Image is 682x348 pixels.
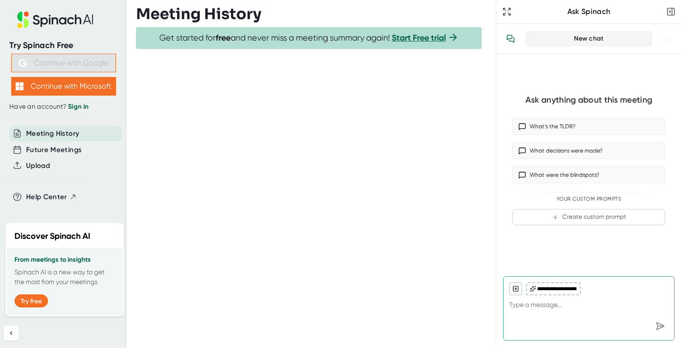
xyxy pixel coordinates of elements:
[392,33,446,43] a: Start Free trial
[14,230,90,243] h2: Discover Spinach AI
[216,33,231,43] b: free
[9,103,117,111] div: Have an account?
[4,326,19,341] button: Collapse sidebar
[512,167,665,183] button: What were the blindspots?
[512,196,665,202] div: Your Custom Prompts
[513,7,664,16] div: Ask Spinach
[26,192,77,202] button: Help Center
[26,192,67,202] span: Help Center
[159,33,459,43] span: Get started for and never miss a meeting summary again!
[500,5,513,18] button: Expand to Ask Spinach page
[11,77,116,96] button: Continue with Microsoft
[525,95,652,105] div: Ask anything about this meeting
[512,142,665,159] button: What decisions were made?
[19,59,27,67] img: Aehbyd4JwY73AAAAAElFTkSuQmCC
[26,145,82,155] button: Future Meetings
[652,318,668,334] div: Send message
[14,294,48,307] button: Try free
[512,209,665,225] button: Create custom prompt
[11,54,116,72] button: Continue with Google
[501,29,520,48] button: View conversation history
[14,267,115,287] p: Spinach AI is a new way to get the most from your meetings
[512,118,665,135] button: What’s the TLDR?
[136,5,261,23] h3: Meeting History
[26,128,79,139] button: Meeting History
[9,40,117,51] div: Try Spinach Free
[532,35,646,43] div: New chat
[14,256,115,264] h3: From meetings to insights
[26,160,50,171] button: Upload
[68,103,89,111] a: Sign in
[664,5,677,18] button: Close conversation sidebar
